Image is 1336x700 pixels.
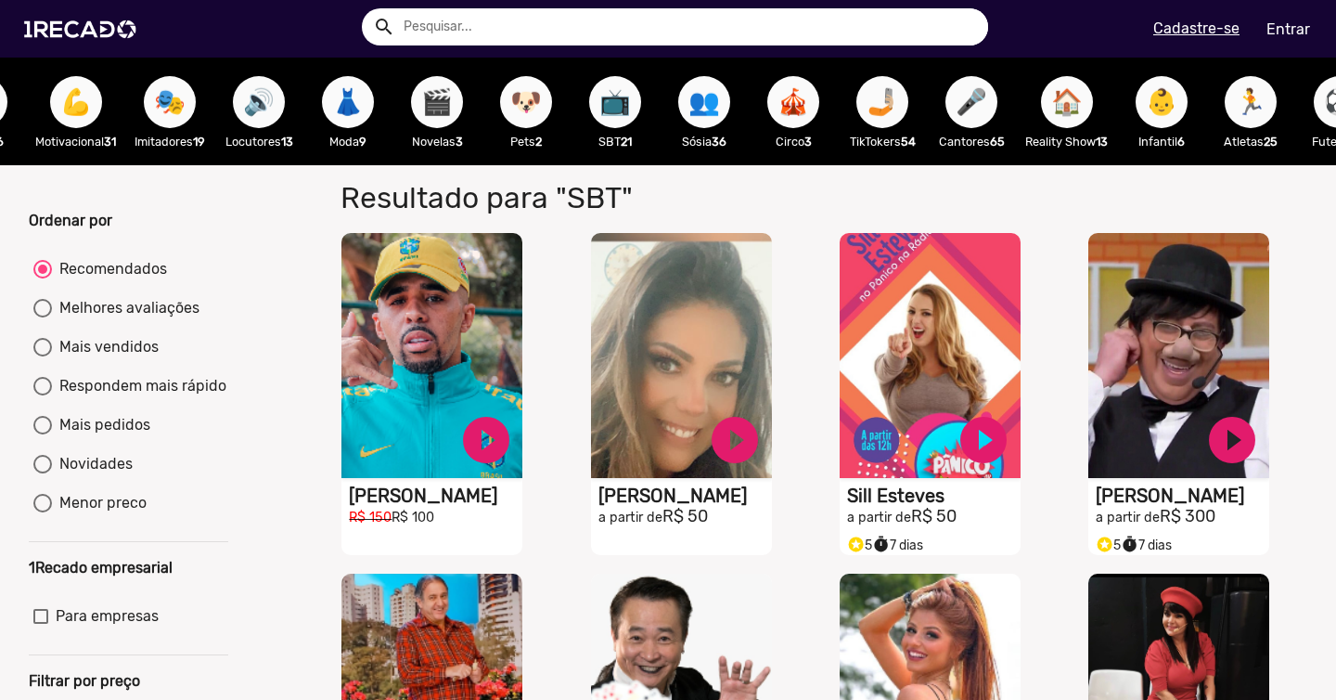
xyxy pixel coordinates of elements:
[598,485,772,507] h1: [PERSON_NAME]
[243,76,275,128] span: 🔊
[60,76,92,128] span: 💪
[366,9,399,42] button: Example home icon
[1051,76,1083,128] span: 🏠
[936,133,1007,150] p: Cantores
[1146,76,1177,128] span: 👶
[1088,233,1269,478] video: S1RECADO vídeos dedicados para fãs e empresas
[678,76,730,128] button: 👥
[591,233,772,478] video: S1RECADO vídeos dedicados para fãs e empresas
[1121,538,1172,553] span: 7 dias
[56,605,159,628] span: Para empresas
[1254,13,1322,45] a: Entrar
[402,133,472,150] p: Novelas
[1096,507,1269,527] h2: R$ 300
[341,233,522,478] video: S1RECADO vídeos dedicados para fãs e empresas
[1025,133,1108,150] p: Reality Show
[458,412,514,468] a: play_circle_filled
[847,485,1021,507] h1: Sill Esteves
[847,536,865,553] small: stars
[29,559,173,577] b: 1Recado empresarial
[856,76,908,128] button: 🤳🏼
[29,212,112,229] b: Ordenar por
[1096,536,1113,553] small: stars
[52,492,147,514] div: Menor preco
[599,76,631,128] span: 📺
[1235,76,1266,128] span: 🏃
[104,135,116,149] b: 31
[1215,133,1286,150] p: Atletas
[847,510,911,525] small: a partir de
[390,8,988,45] input: Pesquisar...
[349,510,392,525] small: R$ 150
[589,76,641,128] button: 📺
[669,133,739,150] p: Sósia
[1041,76,1093,128] button: 🏠
[154,76,186,128] span: 🎭
[1096,538,1121,553] span: 5
[1225,76,1277,128] button: 🏃
[901,135,916,149] b: 54
[510,76,542,128] span: 🐶
[707,412,763,468] a: play_circle_filled
[491,133,561,150] p: Pets
[50,76,102,128] button: 💪
[840,233,1021,478] video: S1RECADO vídeos dedicados para fãs e empresas
[500,76,552,128] button: 🐶
[421,76,453,128] span: 🎬
[872,531,890,553] i: timer
[847,133,918,150] p: TikTokers
[327,180,962,215] h1: Resultado para "SBT"
[867,76,898,128] span: 🤳🏼
[872,538,923,553] span: 7 dias
[1096,510,1160,525] small: a partir de
[1121,536,1138,553] small: timer
[847,507,1021,527] h2: R$ 50
[767,76,819,128] button: 🎪
[872,536,890,553] small: timer
[990,135,1005,149] b: 65
[411,76,463,128] button: 🎬
[1096,485,1269,507] h1: [PERSON_NAME]
[956,412,1011,468] a: play_circle_filled
[52,336,159,358] div: Mais vendidos
[193,135,205,149] b: 19
[373,16,395,38] mat-icon: Example home icon
[392,510,434,525] small: R$ 100
[52,297,199,319] div: Melhores avaliações
[1126,133,1197,150] p: Infantil
[804,135,812,149] b: 3
[688,76,720,128] span: 👥
[332,76,364,128] span: 👗
[144,76,196,128] button: 🎭
[233,76,285,128] button: 🔊
[456,135,463,149] b: 3
[1096,531,1113,553] i: Selo super talento
[758,133,829,150] p: Circo
[313,133,383,150] p: Moda
[135,133,205,150] p: Imitadores
[224,133,294,150] p: Locutores
[1264,135,1278,149] b: 25
[1177,135,1185,149] b: 6
[52,414,150,436] div: Mais pedidos
[535,135,542,149] b: 2
[1153,19,1240,37] u: Cadastre-se
[598,510,662,525] small: a partir de
[359,135,366,149] b: 9
[349,485,522,507] h1: [PERSON_NAME]
[52,258,167,280] div: Recomendados
[52,375,226,397] div: Respondem mais rápido
[777,76,809,128] span: 🎪
[1096,135,1108,149] b: 13
[847,538,872,553] span: 5
[35,133,116,150] p: Motivacional
[945,76,997,128] button: 🎤
[847,531,865,553] i: Selo super talento
[1136,76,1188,128] button: 👶
[598,507,772,527] h2: R$ 50
[621,135,632,149] b: 21
[322,76,374,128] button: 👗
[956,76,987,128] span: 🎤
[281,135,293,149] b: 13
[52,453,133,475] div: Novidades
